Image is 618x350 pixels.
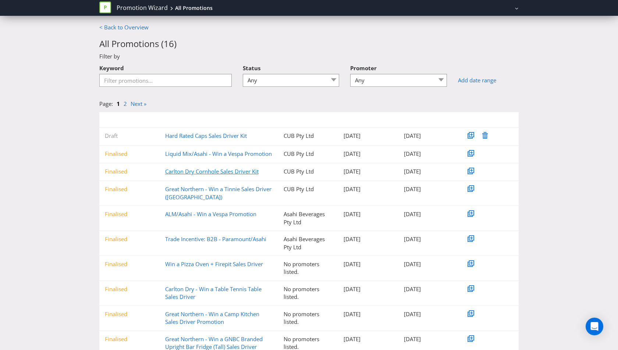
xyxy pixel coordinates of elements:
[110,117,123,123] span: Status
[165,285,262,300] a: Carlton Dry - Win a Table Tennis Table Sales Driver
[350,64,377,72] span: Promoter
[165,117,170,123] span: ▼
[398,335,459,343] div: [DATE]
[426,5,468,11] span: Asahi - Reconnected
[99,260,160,268] div: Finalised
[289,117,309,123] span: Promoter
[99,310,160,318] div: Finalised
[117,100,120,107] a: 1
[349,117,366,123] span: Created
[174,37,177,50] span: )
[278,132,338,140] div: CUB Pty Ltd
[284,117,288,123] span: ▼
[99,132,160,140] div: Draft
[99,37,164,50] span: All Promotions (
[398,185,459,193] div: [DATE]
[338,132,398,140] div: [DATE]
[278,150,338,158] div: CUB Pty Ltd
[404,117,408,123] span: ▼
[99,100,113,107] span: Page:
[398,260,459,268] div: [DATE]
[398,210,459,218] div: [DATE]
[99,235,160,243] div: Finalised
[99,210,160,218] div: Finalised
[398,150,459,158] div: [DATE]
[175,4,213,12] div: All Promotions
[458,76,519,84] a: Add date range
[243,64,260,72] span: Status
[94,53,524,60] div: Filter by
[99,285,160,293] div: Finalised
[99,24,149,31] a: < Back to Overview
[278,260,338,276] div: No promoters listed.
[398,310,459,318] div: [DATE]
[165,132,247,139] a: Hard Rated Caps Sales Driver Kit
[398,235,459,243] div: [DATE]
[131,100,146,107] a: Next »
[165,210,256,218] a: ALM/Asahi - Win a Vespa Promotion
[164,37,174,50] span: 16
[472,5,514,11] a: [PERSON_NAME]
[105,117,109,123] span: ▼
[338,235,398,243] div: [DATE]
[278,235,338,251] div: Asahi Beverages Pty Ltd
[398,168,459,175] div: [DATE]
[165,185,271,200] a: Great Northern - Win a Tinnie Sales Driver ([GEOGRAPHIC_DATA])
[165,310,259,325] a: Great Northern - Win a Camp Kitchen Sales Driver Promotion
[165,260,263,268] a: Win a Pizza Oven + Firepit Sales Driver
[278,310,338,326] div: No promoters listed.
[99,335,160,343] div: Finalised
[338,260,398,268] div: [DATE]
[99,150,160,158] div: Finalised
[124,100,127,107] a: 2
[278,185,338,193] div: CUB Pty Ltd
[398,285,459,293] div: [DATE]
[338,310,398,318] div: [DATE]
[170,117,205,123] span: Promotion Name
[338,185,398,193] div: [DATE]
[586,318,603,335] div: Open Intercom Messenger
[344,117,348,123] span: ▼
[165,168,259,175] a: Carlton Dry Cornhole Sales Driver Kit
[398,132,459,140] div: [DATE]
[99,61,124,72] label: Keyword
[409,117,427,123] span: Modified
[117,4,168,12] a: Promotion Wizard
[338,210,398,218] div: [DATE]
[99,74,232,87] input: Filter promotions...
[338,335,398,343] div: [DATE]
[165,150,272,157] a: Liquid Mix/Asahi - Win a Vespa Promotion
[278,285,338,301] div: No promoters listed.
[278,168,338,175] div: CUB Pty Ltd
[338,150,398,158] div: [DATE]
[99,185,160,193] div: Finalised
[338,168,398,175] div: [DATE]
[278,210,338,226] div: Asahi Beverages Pty Ltd
[165,235,266,243] a: Trade Incentive: B2B - Paramount/Asahi
[99,168,160,175] div: Finalised
[338,285,398,293] div: [DATE]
